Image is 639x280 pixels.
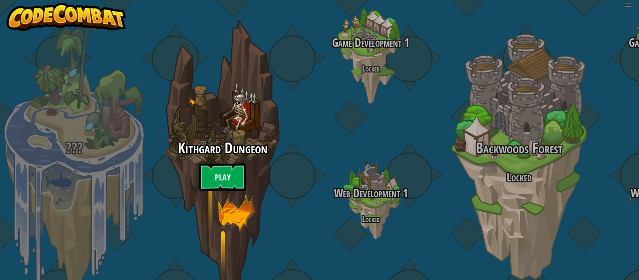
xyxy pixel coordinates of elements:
[178,138,268,158] span: Kithgard Dungeon
[297,215,445,223] h4: Locked
[334,185,408,201] span: Web Development 1
[332,35,409,50] span: Game Development 1
[199,163,246,191] a: Play
[445,171,593,184] h3: Locked
[624,3,632,7] button: Adjust volume
[7,3,126,31] img: CodeCombat - Learn how to code by playing a game
[297,64,445,73] h4: Locked
[476,138,563,158] span: Backwoods Forest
